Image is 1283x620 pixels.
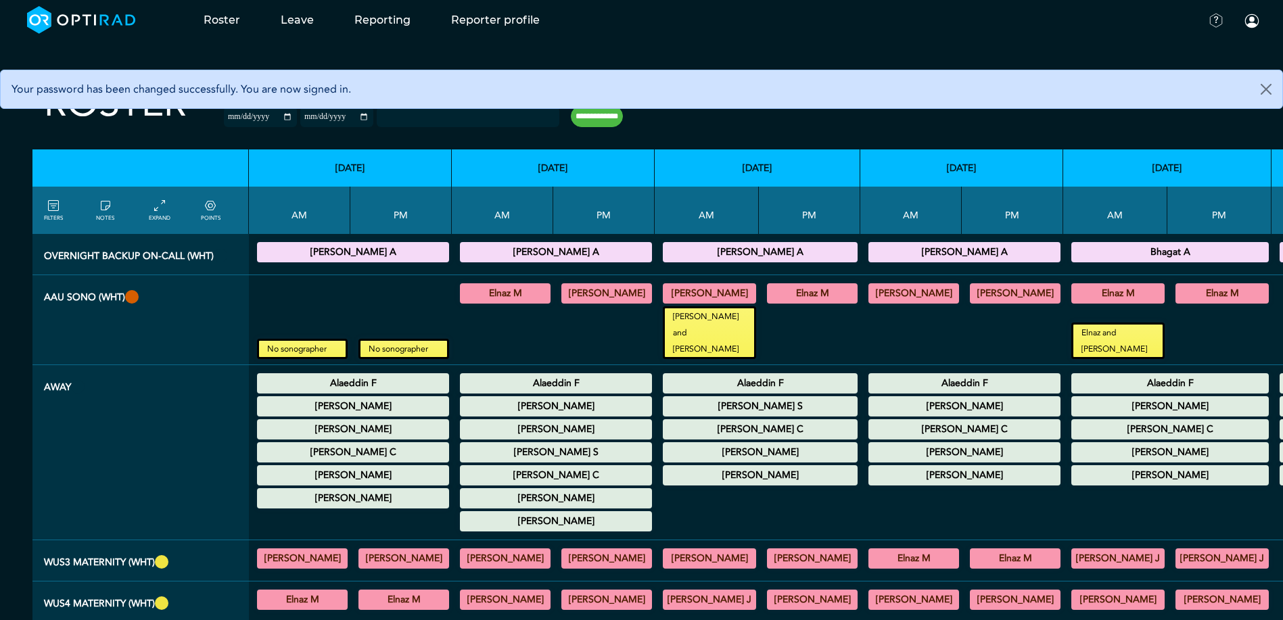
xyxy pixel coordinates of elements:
summary: [PERSON_NAME] [870,592,957,608]
div: Annual Leave 00:00 - 23:59 [257,373,449,394]
div: Sick Leave 00:00 - 23:59 [460,442,652,462]
div: US Obstetric 13:00 - 16:20 [561,590,652,610]
th: PM [1167,187,1272,234]
div: Other Leave 00:00 - 23:59 [257,488,449,508]
summary: [PERSON_NAME] J [1177,550,1267,567]
summary: [PERSON_NAME] [259,398,447,414]
th: [DATE] [655,149,860,187]
div: US Obstetric 13:00 - 16:20 [1175,548,1269,569]
div: US Obstetric 13:00 - 16:20 [1175,590,1269,610]
summary: [PERSON_NAME] C [870,421,1058,437]
summary: [PERSON_NAME] A [870,244,1058,260]
a: collapse/expand entries [149,198,170,222]
a: FILTERS [44,198,63,222]
th: PM [759,187,860,234]
div: Overnight backup on-call 18:30 - 08:30 [868,242,1060,262]
div: US Obstetric 13:00 - 16:20 [358,548,449,569]
th: PM [962,187,1063,234]
th: AM [452,187,553,234]
div: Annual Leave 00:00 - 23:59 [257,396,449,416]
summary: [PERSON_NAME] C [462,467,650,483]
summary: [PERSON_NAME] [563,550,650,567]
summary: [PERSON_NAME] [462,398,650,414]
th: WUS3 Maternity (WHT) [32,540,249,581]
a: collapse/expand expected points [201,198,220,222]
summary: [PERSON_NAME] [665,285,754,302]
summary: [PERSON_NAME] C [1073,421,1267,437]
div: General US 13:30 - 18:30 [1175,283,1269,304]
summary: [PERSON_NAME] A [665,244,856,260]
summary: [PERSON_NAME] A [462,244,650,260]
div: US Obstetric 08:10 - 12:00 [460,548,551,569]
div: Annual Leave 00:00 - 23:59 [460,419,652,439]
div: US Obstetric 08:10 - 12:00 [257,548,348,569]
summary: [PERSON_NAME] [972,592,1058,608]
div: Other Leave 00:00 - 23:59 [868,465,1060,485]
summary: Alaeddin F [462,375,650,391]
summary: [PERSON_NAME] [563,285,650,302]
summary: [PERSON_NAME] S [665,398,856,414]
div: US Obstetric 08:10 - 12:00 [1071,590,1165,610]
div: Other Leave 00:00 - 23:59 [663,465,858,485]
div: Annual Leave 00:00 - 23:59 [257,465,449,485]
summary: [PERSON_NAME] [259,467,447,483]
div: Maternity Leave 00:00 - 23:59 [1071,396,1269,416]
div: US Obstetric 13:00 - 16:20 [767,590,858,610]
div: Annual Leave 00:00 - 23:59 [663,442,858,462]
summary: [PERSON_NAME] [360,550,447,567]
th: [DATE] [860,149,1063,187]
summary: [PERSON_NAME] [259,550,346,567]
th: [DATE] [1063,149,1272,187]
summary: [PERSON_NAME] C [665,421,856,437]
summary: [PERSON_NAME] J [1073,550,1163,567]
div: Sick Leave 00:00 - 23:59 [663,396,858,416]
summary: [PERSON_NAME] [769,550,856,567]
summary: [PERSON_NAME] [259,490,447,506]
div: US Obstetric 08:10 - 12:00 [460,590,551,610]
div: Annual Leave 00:00 - 23:59 [257,419,449,439]
summary: [PERSON_NAME] [665,550,754,567]
div: US Obstetric 13:00 - 16:20 [358,590,449,610]
th: PM [350,187,452,234]
div: Annual Leave 00:00 - 23:59 [460,396,652,416]
summary: Elnaz M [1073,285,1163,302]
th: [DATE] [249,149,452,187]
summary: [PERSON_NAME] [462,550,549,567]
div: Other Leave 00:00 - 23:59 [460,511,652,531]
summary: Elnaz M [259,592,346,608]
small: Elnaz and [PERSON_NAME] [1073,325,1163,357]
div: Overnight backup on-call 18:30 - 08:30 [663,242,858,262]
div: Maternity Leave 00:00 - 23:59 [868,396,1060,416]
th: Away [32,365,249,540]
div: US Obstetric 08:10 - 12:00 [868,548,959,569]
th: [DATE] [452,149,655,187]
summary: Bhagat A [1073,244,1267,260]
div: General US 08:30 - 13:00 [1071,283,1165,304]
small: [PERSON_NAME] and [PERSON_NAME] [665,308,754,357]
div: Annual Leave 00:00 - 23:59 [868,373,1060,394]
summary: Elnaz M [972,550,1058,567]
div: Annual Leave 00:00 - 23:59 [460,488,652,508]
div: Maternity Leave 00:00 - 23:59 [1071,419,1269,439]
summary: [PERSON_NAME] A [259,244,447,260]
summary: [PERSON_NAME] [1073,398,1267,414]
summary: [PERSON_NAME] [870,444,1058,460]
div: Maternity Leave 00:00 - 23:59 [868,419,1060,439]
div: General US 08:30 - 13:00 [460,283,551,304]
div: General US 08:30 - 13:00 [868,283,959,304]
a: show/hide notes [96,198,114,222]
div: Maternity Leave 00:00 - 23:59 [257,442,449,462]
div: US Obstetric 08:10 - 12:00 [663,590,756,610]
div: US Obstetric 08:10 - 12:00 [868,590,959,610]
small: No sonographer [259,341,346,357]
div: US Obstetric 13:00 - 16:20 [767,548,858,569]
div: General US 13:30 - 18:30 [561,283,652,304]
th: AAU Sono (WHT) [32,275,249,365]
th: AM [1063,187,1167,234]
h2: Roster [44,81,187,126]
div: US Obstetric 08:10 - 12:00 [257,590,348,610]
div: General US 13:30 - 18:30 [767,283,858,304]
summary: [PERSON_NAME] [462,490,650,506]
summary: Elnaz M [462,285,549,302]
summary: [PERSON_NAME] [870,398,1058,414]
